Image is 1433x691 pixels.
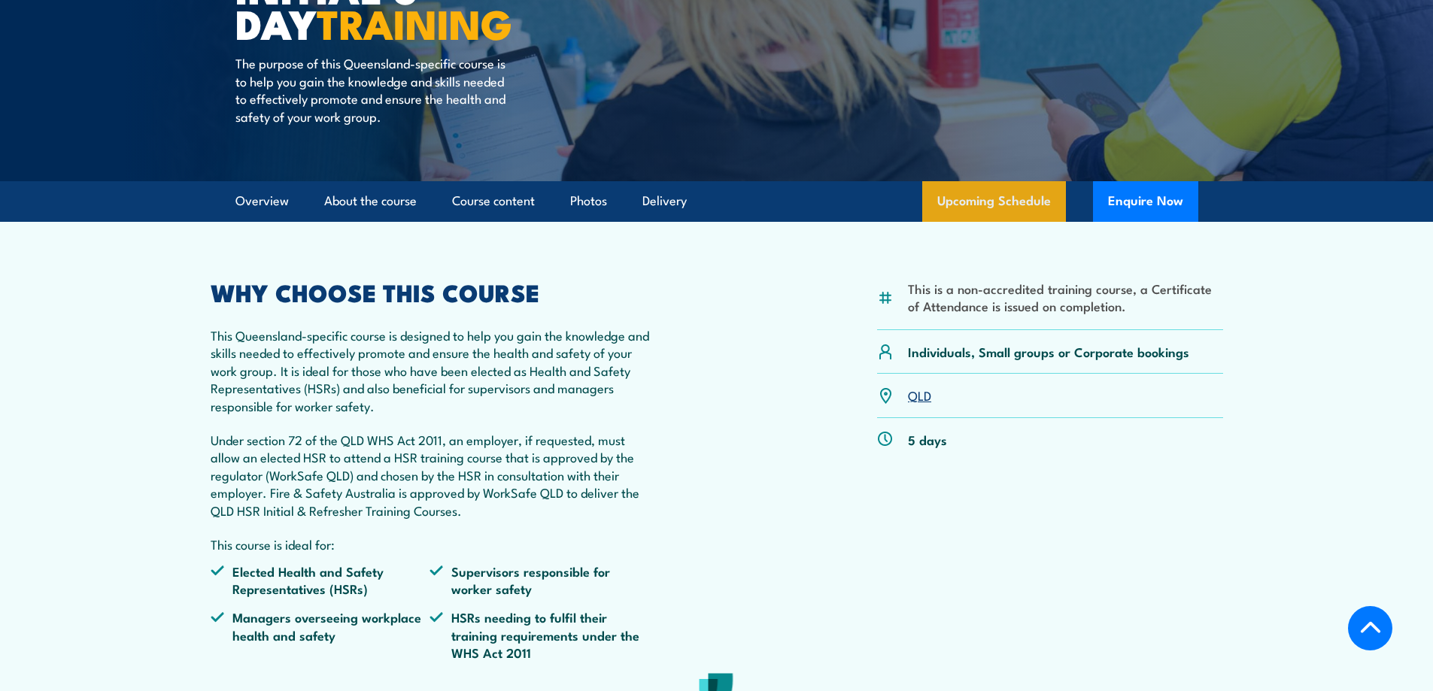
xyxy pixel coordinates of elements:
[211,535,650,553] p: This course is ideal for:
[922,181,1066,222] a: Upcoming Schedule
[211,281,650,302] h2: WHY CHOOSE THIS COURSE
[908,343,1189,360] p: Individuals, Small groups or Corporate bookings
[211,431,650,519] p: Under section 72 of the QLD WHS Act 2011, an employer, if requested, must allow an elected HSR to...
[211,562,430,598] li: Elected Health and Safety Representatives (HSRs)
[211,608,430,661] li: Managers overseeing workplace health and safety
[570,181,607,221] a: Photos
[642,181,687,221] a: Delivery
[908,431,947,448] p: 5 days
[324,181,417,221] a: About the course
[908,280,1223,315] li: This is a non-accredited training course, a Certificate of Attendance is issued on completion.
[211,326,650,414] p: This Queensland-specific course is designed to help you gain the knowledge and skills needed to e...
[430,608,649,661] li: HSRs needing to fulfil their training requirements under the WHS Act 2011
[235,54,510,125] p: The purpose of this Queensland-specific course is to help you gain the knowledge and skills neede...
[908,386,931,404] a: QLD
[235,181,289,221] a: Overview
[452,181,535,221] a: Course content
[1093,181,1198,222] button: Enquire Now
[430,562,649,598] li: Supervisors responsible for worker safety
